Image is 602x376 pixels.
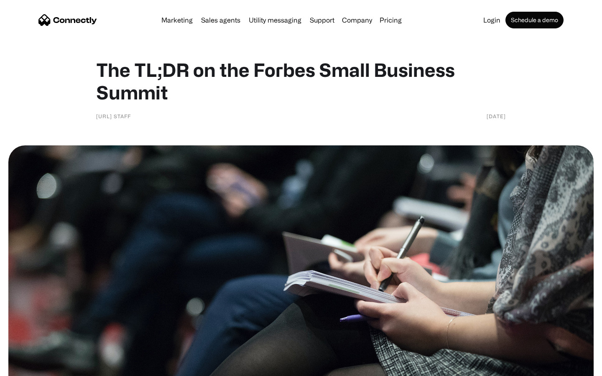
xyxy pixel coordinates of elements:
[96,112,131,120] div: [URL] Staff
[487,112,506,120] div: [DATE]
[376,17,405,23] a: Pricing
[158,17,196,23] a: Marketing
[198,17,244,23] a: Sales agents
[505,12,564,28] a: Schedule a demo
[245,17,305,23] a: Utility messaging
[480,17,504,23] a: Login
[306,17,338,23] a: Support
[8,361,50,373] aside: Language selected: English
[17,361,50,373] ul: Language list
[342,14,372,26] div: Company
[96,58,506,104] h1: The TL;DR on the Forbes Small Business Summit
